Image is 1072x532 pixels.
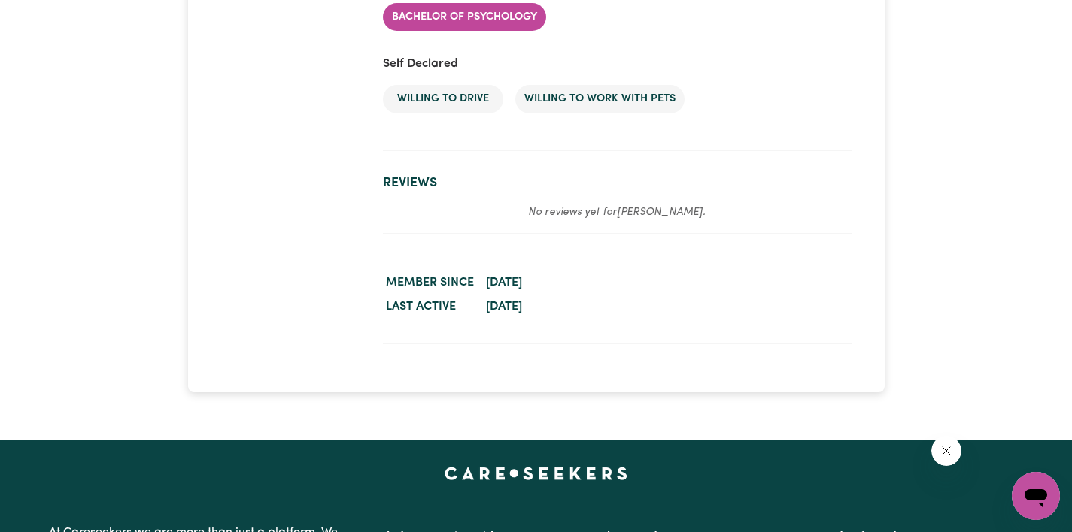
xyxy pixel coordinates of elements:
dt: Last active [383,295,477,319]
a: Careseekers home page [445,467,627,479]
time: [DATE] [486,277,522,289]
h2: Reviews [383,175,852,191]
span: Need any help? [9,11,91,23]
span: Self Declared [383,58,458,70]
iframe: Button to launch messaging window [1012,472,1060,520]
li: Bachelor of psychology [383,3,546,32]
li: Willing to drive [383,85,503,113]
li: Willing to work with pets [515,85,685,113]
dt: Member since [383,271,477,295]
em: No reviews yet for [PERSON_NAME] . [528,207,706,218]
iframe: Close message [931,436,961,466]
time: [DATE] [486,301,522,313]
